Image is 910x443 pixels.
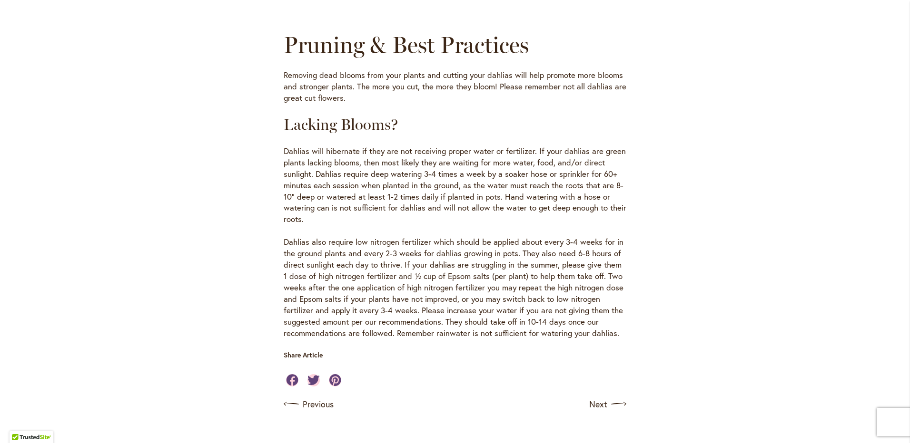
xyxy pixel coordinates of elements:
h3: Lacking Blooms? [284,115,626,134]
p: Share Article [284,350,336,360]
a: Previous [284,396,334,412]
p: Dahlias also require low nitrogen fertilizer which should be applied about every 3-4 weeks for in... [284,236,626,339]
p: Dahlias will hibernate if they are not receiving proper water or fertilizer. If your dahlias are ... [284,145,626,225]
a: Share on Pinterest [329,374,341,386]
a: Share on Facebook [286,374,298,386]
a: Next [589,396,626,412]
a: Share on Twitter [307,374,320,386]
img: arrow icon [611,396,626,412]
p: Removing dead blooms from your plants and cutting your dahlias will help promote more blooms and ... [284,69,626,104]
img: arrow icon [284,396,299,412]
h2: Pruning & Best Practices [284,31,626,58]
